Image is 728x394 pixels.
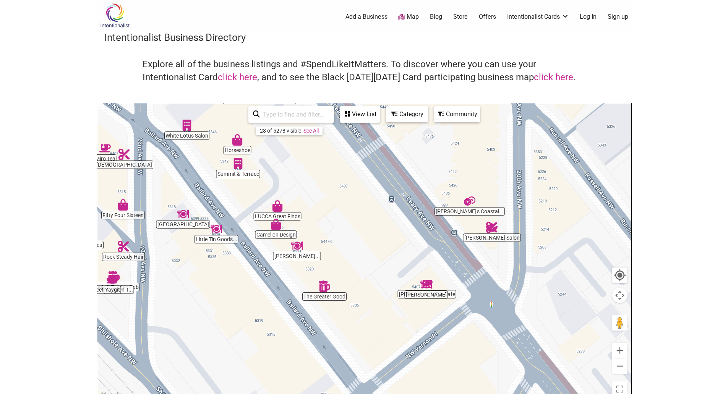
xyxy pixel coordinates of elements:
a: Map [398,13,419,21]
a: Offers [479,13,496,21]
a: click here [218,72,257,83]
h3: Intentionalist Business Directory [104,31,624,44]
a: See All [303,128,319,134]
div: Rock Steady Hair [118,241,129,252]
div: Filter by category [386,106,428,122]
div: Fifty Four Sixteen [117,199,129,211]
img: Intentionalist [97,3,133,28]
div: San Fermo [177,208,189,220]
a: Sign up [608,13,628,21]
div: Valentina's Cafe [421,278,433,290]
div: LUCCA Great Finds [272,200,283,212]
a: Log In [580,13,597,21]
div: Little Tin Goods & Apothecary Cabinet [211,223,222,235]
a: Intentionalist Cards [507,13,569,21]
div: Category [387,107,427,122]
button: Zoom out [612,358,627,374]
div: Alison's Coastal Cafe & Bakery [464,195,475,207]
div: Sarah Marsh Salon [486,222,498,233]
div: Yaygit [107,274,118,285]
button: Map camera controls [612,288,627,303]
div: Community [435,107,479,122]
div: 28 of 5278 visible [260,128,301,134]
a: Add a Business [345,13,388,21]
div: Miro Tea [99,143,111,154]
a: click here [534,72,573,83]
button: Your Location [612,268,627,283]
div: Vain [118,149,130,160]
h4: Explore all of the business listings and #SpendLikeItMatters. To discover where you can use your ... [143,58,586,84]
div: See a list of the visible businesses [340,106,380,123]
div: Asadero Ballard [420,279,432,290]
a: Blog [430,13,442,21]
input: Type to find and filter... [260,107,329,122]
div: Camelion Design [270,219,282,230]
div: Filter by Community [434,106,480,122]
div: Type to search and filter [248,106,334,123]
div: View List [341,107,379,122]
div: Rough & Tumble Pub [108,271,120,282]
div: White Lotus Salon [181,120,193,131]
div: Moshi Moshi Sushi & Izakaya [291,240,303,251]
button: Drag Pegman onto the map to open Street View [612,315,627,331]
a: Store [453,13,468,21]
div: Summit & Terrace [232,158,244,169]
div: Horseshoe [232,134,243,146]
div: The Greater Good [319,281,330,292]
button: Zoom in [612,343,627,358]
